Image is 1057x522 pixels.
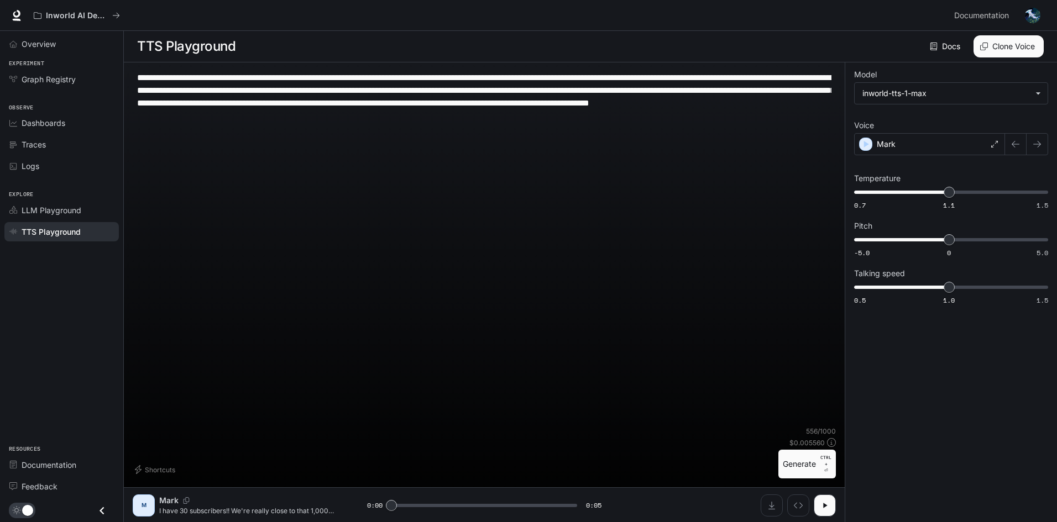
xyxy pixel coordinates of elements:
a: Graph Registry [4,70,119,89]
p: CTRL + [820,454,831,467]
div: inworld-tts-1-max [862,88,1030,99]
p: Inworld AI Demos [46,11,108,20]
span: TTS Playground [22,226,81,238]
div: inworld-tts-1-max [855,83,1048,104]
span: 0:05 [586,500,601,511]
p: Mark [159,495,179,506]
a: Feedback [4,477,119,496]
span: Logs [22,160,39,172]
p: Pitch [854,222,872,230]
a: Dashboards [4,113,119,133]
span: 0 [947,248,951,257]
button: Shortcuts [133,461,180,478]
a: Overview [4,34,119,54]
span: 5.0 [1037,248,1048,257]
p: Model [854,71,877,78]
a: Traces [4,135,119,154]
button: User avatar [1022,4,1044,27]
span: 0:00 [367,500,383,511]
a: TTS Playground [4,222,119,241]
p: Mark [877,139,896,150]
span: 0.5 [854,296,866,305]
a: Docs [928,35,965,57]
button: Copy Voice ID [179,497,194,504]
p: 556 / 1000 [806,426,836,436]
h1: TTS Playground [137,35,236,57]
span: Traces [22,139,46,150]
span: 1.1 [943,201,955,210]
span: Dashboards [22,117,65,129]
button: Inspect [787,494,809,516]
a: LLM Playground [4,201,119,220]
span: 1.0 [943,296,955,305]
p: Voice [854,122,874,129]
p: ⏎ [820,454,831,474]
div: M [135,497,153,514]
button: All workspaces [29,4,125,27]
span: Graph Registry [22,73,76,85]
button: Download audio [761,494,783,516]
span: Documentation [22,459,76,471]
span: 1.5 [1037,201,1048,210]
span: Documentation [954,9,1009,23]
a: Logs [4,156,119,176]
a: Documentation [950,4,1017,27]
span: -5.0 [854,248,870,257]
p: I have 30 subscribers!! We're really close to that 1,000 subs so keep subscribing!! Thanks guys [159,506,341,515]
p: Temperature [854,175,901,182]
span: 0.7 [854,201,866,210]
span: 1.5 [1037,296,1048,305]
span: Overview [22,38,56,50]
a: Documentation [4,455,119,474]
img: User avatar [1025,8,1040,23]
p: Talking speed [854,270,905,277]
span: Feedback [22,481,57,492]
span: Dark mode toggle [22,504,33,516]
p: $ 0.005560 [789,438,825,447]
span: LLM Playground [22,204,81,216]
button: Clone Voice [974,35,1044,57]
button: Close drawer [90,499,114,522]
button: GenerateCTRL +⏎ [778,450,836,478]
